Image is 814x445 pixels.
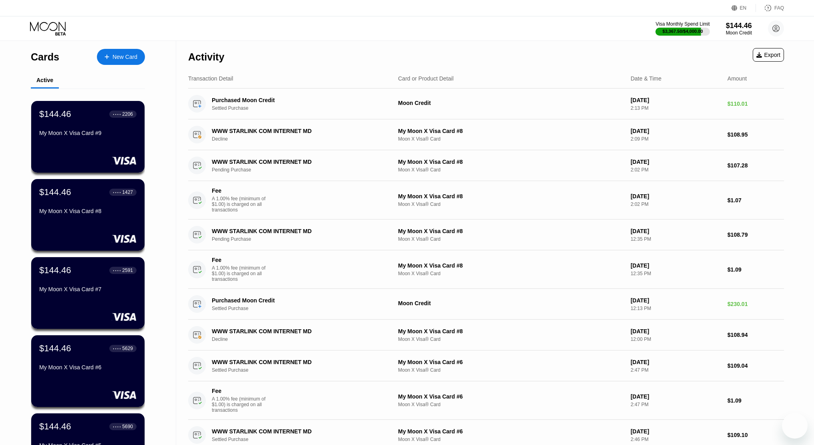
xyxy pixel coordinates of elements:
[728,432,784,438] div: $109.10
[631,393,721,400] div: [DATE]
[39,286,137,292] div: My Moon X Visa Card #7
[212,297,382,304] div: Purchased Moon Credit
[728,75,747,82] div: Amount
[631,262,721,269] div: [DATE]
[631,297,721,304] div: [DATE]
[39,109,71,119] div: $144.46
[398,75,454,82] div: Card or Product Detail
[631,97,721,103] div: [DATE]
[398,236,624,242] div: Moon X Visa® Card
[726,22,752,36] div: $144.46Moon Credit
[97,49,145,65] div: New Card
[212,228,382,234] div: WWW STARLINK COM INTERNET MD
[631,367,721,373] div: 2:47 PM
[728,232,784,238] div: $108.79
[188,320,784,350] div: WWW STARLINK COM INTERNET MDDeclineMy Moon X Visa Card #8Moon X Visa® Card[DATE]12:00 PM$108.94
[631,201,721,207] div: 2:02 PM
[212,159,382,165] div: WWW STARLINK COM INTERNET MD
[212,136,395,142] div: Decline
[398,359,624,365] div: My Moon X Visa Card #6
[631,336,721,342] div: 12:00 PM
[726,30,752,36] div: Moon Credit
[740,5,747,11] div: EN
[631,193,721,199] div: [DATE]
[398,328,624,334] div: My Moon X Visa Card #8
[398,428,624,435] div: My Moon X Visa Card #6
[39,130,137,136] div: My Moon X Visa Card #9
[188,381,784,420] div: FeeA 1.00% fee (minimum of $1.00) is charged on all transactionsMy Moon X Visa Card #6Moon X Visa...
[122,346,133,351] div: 5629
[188,119,784,150] div: WWW STARLINK COM INTERNET MDDeclineMy Moon X Visa Card #8Moon X Visa® Card[DATE]2:09 PM$108.95
[726,22,752,30] div: $144.46
[212,257,268,263] div: Fee
[212,437,395,442] div: Settled Purchase
[631,128,721,134] div: [DATE]
[212,388,268,394] div: Fee
[39,187,71,197] div: $144.46
[728,197,784,203] div: $1.07
[212,97,382,103] div: Purchased Moon Credit
[39,343,71,354] div: $144.46
[212,428,382,435] div: WWW STARLINK COM INTERNET MD
[122,424,133,429] div: 5690
[113,269,121,272] div: ● ● ● ●
[188,250,784,289] div: FeeA 1.00% fee (minimum of $1.00) is charged on all transactionsMy Moon X Visa Card #8Moon X Visa...
[212,128,382,134] div: WWW STARLINK COM INTERNET MD
[31,179,145,251] div: $144.46● ● ● ●1427My Moon X Visa Card #8
[631,437,721,442] div: 2:46 PM
[113,347,121,350] div: ● ● ● ●
[631,236,721,242] div: 12:35 PM
[122,111,133,117] div: 2206
[113,113,121,115] div: ● ● ● ●
[655,21,709,36] div: Visa Monthly Spend Limit$3,367.50/$4,000.00
[212,167,395,173] div: Pending Purchase
[122,189,133,195] div: 1427
[212,336,395,342] div: Decline
[39,208,137,214] div: My Moon X Visa Card #8
[36,77,53,83] div: Active
[31,335,145,407] div: $144.46● ● ● ●5629My Moon X Visa Card #6
[728,332,784,338] div: $108.94
[113,191,121,193] div: ● ● ● ●
[631,167,721,173] div: 2:02 PM
[212,105,395,111] div: Settled Purchase
[188,150,784,181] div: WWW STARLINK COM INTERNET MDPending PurchaseMy Moon X Visa Card #8Moon X Visa® Card[DATE]2:02 PM$...
[212,367,395,373] div: Settled Purchase
[728,131,784,138] div: $108.95
[631,159,721,165] div: [DATE]
[728,362,784,369] div: $109.04
[188,350,784,381] div: WWW STARLINK COM INTERNET MDSettled PurchaseMy Moon X Visa Card #6Moon X Visa® Card[DATE]2:47 PM$...
[728,397,784,404] div: $1.09
[631,271,721,276] div: 12:35 PM
[398,100,624,106] div: Moon Credit
[188,289,784,320] div: Purchased Moon CreditSettled PurchaseMoon Credit[DATE]12:13 PM$230.01
[631,228,721,234] div: [DATE]
[113,425,121,428] div: ● ● ● ●
[398,437,624,442] div: Moon X Visa® Card
[188,89,784,119] div: Purchased Moon CreditSettled PurchaseMoon Credit[DATE]2:13 PM$110.01
[631,306,721,311] div: 12:13 PM
[188,51,224,63] div: Activity
[212,359,382,365] div: WWW STARLINK COM INTERNET MD
[756,4,784,12] div: FAQ
[655,21,709,27] div: Visa Monthly Spend Limit
[728,301,784,307] div: $230.01
[212,265,272,282] div: A 1.00% fee (minimum of $1.00) is charged on all transactions
[631,328,721,334] div: [DATE]
[212,196,272,213] div: A 1.00% fee (minimum of $1.00) is charged on all transactions
[31,257,145,329] div: $144.46● ● ● ●2591My Moon X Visa Card #7
[212,306,395,311] div: Settled Purchase
[398,402,624,407] div: Moon X Visa® Card
[728,101,784,107] div: $110.01
[212,187,268,194] div: Fee
[39,265,71,276] div: $144.46
[31,51,59,63] div: Cards
[631,75,661,82] div: Date & Time
[732,4,756,12] div: EN
[756,52,780,58] div: Export
[398,393,624,400] div: My Moon X Visa Card #6
[782,413,808,439] iframe: Кнопка, открывающая окно обмена сообщениями; идет разговор
[398,271,624,276] div: Moon X Visa® Card
[398,336,624,342] div: Moon X Visa® Card
[631,136,721,142] div: 2:09 PM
